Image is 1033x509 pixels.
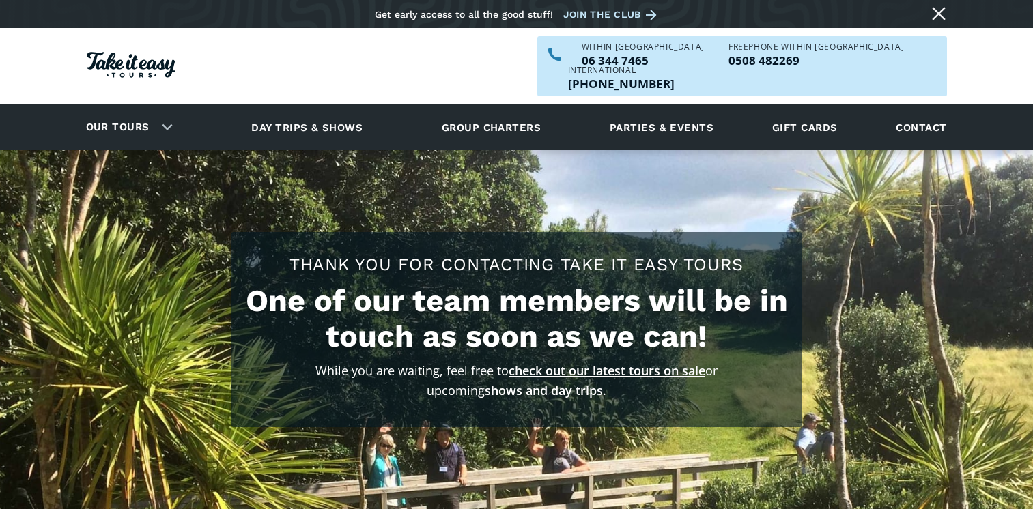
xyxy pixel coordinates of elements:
[582,43,705,51] div: WITHIN [GEOGRAPHIC_DATA]
[928,3,950,25] a: Close message
[582,55,705,66] a: Call us within NZ on 063447465
[70,108,184,146] div: Our tours
[425,108,558,146] a: Group charters
[563,6,662,23] a: Join the club
[582,55,705,66] p: 06 344 7465
[568,78,675,89] a: Call us outside of NZ on +6463447465
[889,108,953,146] a: Contact
[485,382,603,398] a: shows and day trips
[87,45,175,88] a: Homepage
[234,108,380,146] a: Day trips & shows
[728,55,904,66] a: Call us freephone within NZ on 0508482269
[375,9,553,20] div: Get early access to all the good stuff!
[568,78,675,89] p: [PHONE_NUMBER]
[245,283,788,354] h2: One of our team members will be in touch as soon as we can!
[245,252,788,276] h1: Thank you for contacting Take It Easy Tours
[603,108,720,146] a: Parties & events
[728,43,904,51] div: Freephone WITHIN [GEOGRAPHIC_DATA]
[765,108,845,146] a: Gift cards
[295,361,739,401] p: While you are waiting, feel free to or upcoming .
[76,111,160,143] a: Our tours
[87,52,175,78] img: Take it easy Tours logo
[509,362,705,379] a: check out our latest tours on sale
[728,55,904,66] p: 0508 482269
[568,66,675,74] div: International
